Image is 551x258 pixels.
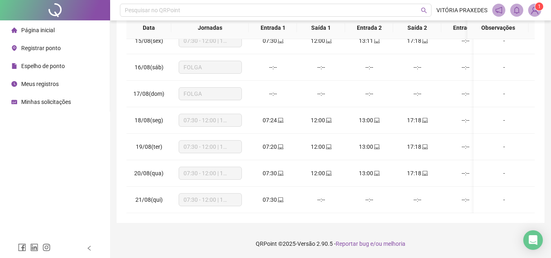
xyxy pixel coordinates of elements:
[352,169,387,178] div: 13:00
[184,35,237,47] span: 07:30 - 12:00 | 13:00 - 17:18
[184,88,237,100] span: FOLGA
[184,141,237,153] span: 07:30 - 12:00 | 13:00 - 17:18
[513,7,520,14] span: bell
[480,169,528,178] div: -
[303,116,339,125] div: 12:00
[345,17,393,39] th: Entrada 2
[277,117,283,123] span: laptop
[255,36,290,45] div: 07:30
[277,38,283,44] span: laptop
[535,2,543,11] sup: Atualize o seu contato no menu Meus Dados
[135,117,163,123] span: 18/08(seg)
[255,142,290,151] div: 07:20
[421,144,428,150] span: laptop
[303,36,339,45] div: 12:00
[400,169,435,178] div: 17:18
[373,117,380,123] span: laptop
[393,17,441,39] th: Saída 2
[325,38,332,44] span: laptop
[21,45,61,51] span: Registrar ponto
[373,144,380,150] span: laptop
[352,195,387,204] div: --:--
[297,240,315,247] span: Versão
[325,144,332,150] span: laptop
[303,63,339,72] div: --:--
[352,36,387,45] div: 13:11
[467,17,529,39] th: Observações
[18,243,26,251] span: facebook
[11,63,17,69] span: file
[184,167,237,179] span: 07:30 - 12:00 | 13:00 - 17:18
[21,27,55,33] span: Página inicial
[277,170,283,176] span: laptop
[325,117,332,123] span: laptop
[336,240,405,247] span: Reportar bug e/ou melhoria
[303,195,339,204] div: --:--
[21,99,71,105] span: Minhas solicitações
[136,143,162,150] span: 19/08(ter)
[135,37,163,44] span: 15/08(sex)
[277,197,283,203] span: laptop
[480,89,528,98] div: -
[448,89,483,98] div: --:--
[184,114,237,126] span: 07:30 - 12:00 | 13:00 - 17:18
[303,142,339,151] div: 12:00
[352,142,387,151] div: 13:00
[448,63,483,72] div: --:--
[448,116,483,125] div: --:--
[474,23,522,32] span: Observações
[255,89,290,98] div: --:--
[325,170,332,176] span: laptop
[400,195,435,204] div: --:--
[133,90,164,97] span: 17/08(dom)
[421,170,428,176] span: laptop
[436,6,487,15] span: VITÓRIA PRAXEDES
[11,27,17,33] span: home
[421,117,428,123] span: laptop
[11,81,17,87] span: clock-circle
[135,64,164,71] span: 16/08(sáb)
[448,195,483,204] div: --:--
[352,89,387,98] div: --:--
[400,89,435,98] div: --:--
[42,243,51,251] span: instagram
[21,81,59,87] span: Meus registros
[255,169,290,178] div: 07:30
[11,99,17,105] span: schedule
[134,170,164,176] span: 20/08(qua)
[400,116,435,125] div: 17:18
[249,17,297,39] th: Entrada 1
[171,17,249,39] th: Jornadas
[480,36,528,45] div: -
[184,61,237,73] span: FOLGA
[400,63,435,72] div: --:--
[303,169,339,178] div: 12:00
[303,89,339,98] div: --:--
[421,38,428,44] span: laptop
[352,63,387,72] div: --:--
[480,63,528,72] div: -
[352,116,387,125] div: 13:00
[126,17,171,39] th: Data
[480,116,528,125] div: -
[21,63,65,69] span: Espelho de ponto
[255,195,290,204] div: 07:30
[441,17,489,39] th: Entrada 3
[529,4,541,16] img: 91536
[110,229,551,258] footer: QRPoint © 2025 - 2.90.5 -
[30,243,38,251] span: linkedin
[184,194,237,206] span: 07:30 - 12:00 | 13:00 - 17:18
[400,36,435,45] div: 17:18
[523,230,543,250] div: Open Intercom Messenger
[277,144,283,150] span: laptop
[421,7,427,13] span: search
[480,195,528,204] div: -
[538,4,541,9] span: 1
[373,170,380,176] span: laptop
[448,169,483,178] div: --:--
[495,7,502,14] span: notification
[86,245,92,251] span: left
[11,45,17,51] span: environment
[448,142,483,151] div: --:--
[255,63,290,72] div: --:--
